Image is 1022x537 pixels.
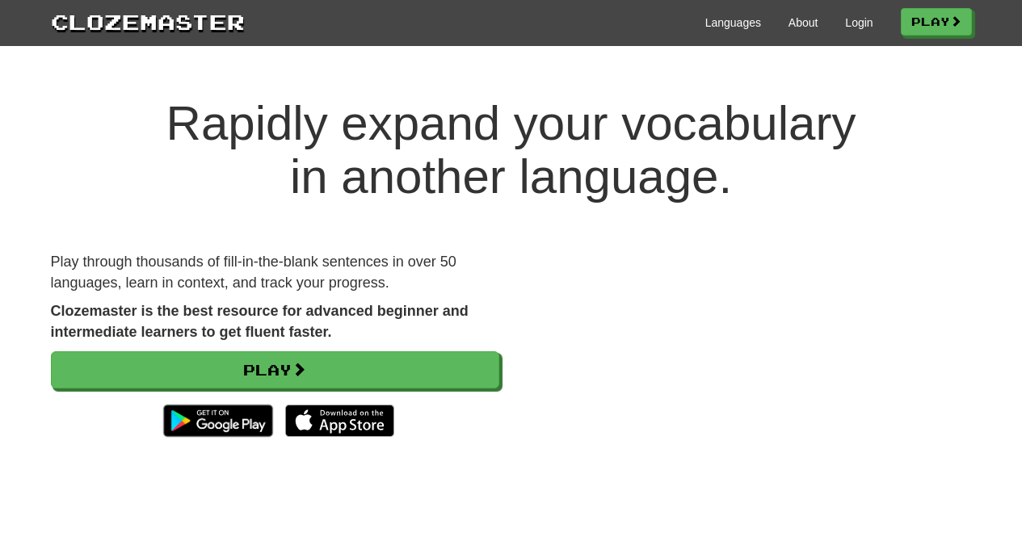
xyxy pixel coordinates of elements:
strong: Clozemaster is the best resource for advanced beginner and intermediate learners to get fluent fa... [51,303,469,340]
a: About [789,15,818,31]
a: Clozemaster [51,6,245,36]
img: Download_on_the_App_Store_Badge_US-UK_135x40-25178aeef6eb6b83b96f5f2d004eda3bffbb37122de64afbaef7... [285,405,394,437]
img: Get it on Google Play [155,396,280,445]
a: Play [901,8,972,36]
a: Languages [705,15,761,31]
a: Play [51,351,499,388]
a: Login [845,15,873,31]
p: Play through thousands of fill-in-the-blank sentences in over 50 languages, learn in context, and... [51,252,499,293]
